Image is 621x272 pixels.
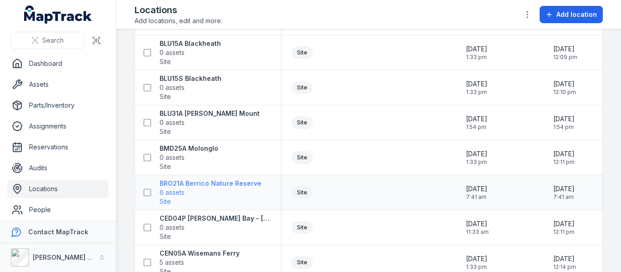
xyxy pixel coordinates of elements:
span: 1:54 pm [553,124,575,131]
span: 1:33 pm [466,54,487,61]
span: Site [160,197,171,206]
span: [DATE] [466,149,487,158]
span: [DATE] [466,219,489,228]
time: 5/26/2025, 11:33:49 AM [466,219,489,236]
span: 0 assets [160,223,185,232]
span: 12:10 pm [553,89,576,96]
time: 6/5/2025, 12:10:09 PM [553,79,576,96]
time: 6/5/2025, 12:09:41 PM [553,45,577,61]
a: BLU15S Blackheath0 assetsSite [160,74,221,101]
span: Site [160,127,171,136]
strong: BLU15S Blackheath [160,74,221,83]
span: Site [160,57,171,66]
a: Parts/Inventory [7,96,109,114]
span: 12:09 pm [553,54,577,61]
span: [DATE] [466,254,487,263]
button: Add location [540,6,603,23]
div: Site [291,221,313,234]
span: [DATE] [553,114,575,124]
span: [DATE] [466,79,487,89]
div: Site [291,256,313,269]
span: 0 assets [160,48,185,57]
a: MapTrack [24,5,92,24]
span: 12:11 pm [553,228,575,236]
time: 6/5/2025, 12:14:02 PM [553,254,576,271]
strong: BLU31A [PERSON_NAME] Mount [160,109,260,118]
strong: CEN05A Wisemans Ferry [160,249,240,258]
span: Site [160,232,171,241]
span: 11:33 am [466,228,489,236]
a: Dashboard [7,54,109,73]
span: Site [160,162,171,171]
time: 3/24/2025, 1:33:29 PM [466,45,487,61]
span: 5 assets [160,258,184,267]
a: People [7,201,109,219]
span: 12:11 pm [553,158,575,166]
span: [DATE] [553,79,576,89]
time: 9/3/2025, 7:41:42 AM [466,184,487,201]
div: Site [291,116,313,129]
a: Assets [7,75,109,94]
div: Site [291,151,313,164]
span: 1:33 pm [466,89,487,96]
div: Site [291,81,313,94]
strong: BRO21A Berrico Nature Reserve [160,179,261,188]
span: [DATE] [553,184,575,193]
time: 3/24/2025, 1:33:29 PM [466,254,487,271]
span: [DATE] [466,45,487,54]
span: 6 assets [160,188,185,197]
time: 6/5/2025, 12:11:06 PM [553,149,575,166]
time: 6/5/2025, 12:11:54 PM [553,219,575,236]
button: Search [11,32,84,49]
a: Audits [7,159,109,177]
a: Locations [7,180,109,198]
a: Reservations [7,138,109,156]
a: BMD25A Molonglo0 assetsSite [160,144,218,171]
span: 1:33 pm [466,158,487,166]
span: 0 assets [160,83,185,92]
a: Assignments [7,117,109,135]
time: 8/6/2025, 1:54:38 PM [466,114,487,131]
a: CED04P [PERSON_NAME] Bay - [PERSON_NAME][GEOGRAPHIC_DATA]0 assetsSite [160,214,270,241]
span: [DATE] [553,219,575,228]
span: 0 assets [160,153,185,162]
span: 1:54 pm [466,124,487,131]
strong: BMD25A Molonglo [160,144,218,153]
span: 12:14 pm [553,263,576,271]
span: 7:41 am [553,193,575,201]
time: 8/6/2025, 1:54:38 PM [553,114,575,131]
a: BLU31A [PERSON_NAME] Mount0 assetsSite [160,109,260,136]
a: BRO21A Berrico Nature Reserve6 assetsSite [160,179,261,206]
span: Search [42,36,64,45]
h2: Locations [135,4,222,16]
span: 0 assets [160,118,185,127]
span: [DATE] [553,149,575,158]
span: [DATE] [466,184,487,193]
span: 7:41 am [466,193,487,201]
div: Site [291,46,313,59]
span: Add location [556,10,597,19]
a: BLU15A Blackheath0 assetsSite [160,39,221,66]
span: [DATE] [553,45,577,54]
strong: BLU15A Blackheath [160,39,221,48]
time: 3/24/2025, 1:33:29 PM [466,79,487,96]
strong: [PERSON_NAME] Group [33,253,107,261]
span: Add locations, edit and more. [135,16,222,25]
time: 3/24/2025, 1:33:29 PM [466,149,487,166]
span: [DATE] [553,254,576,263]
span: [DATE] [466,114,487,124]
span: Site [160,92,171,101]
div: Site [291,186,313,199]
time: 9/3/2025, 7:41:42 AM [553,184,575,201]
strong: Contact MapTrack [28,228,88,236]
strong: CED04P [PERSON_NAME] Bay - [PERSON_NAME][GEOGRAPHIC_DATA] [160,214,270,223]
span: 1:33 pm [466,263,487,271]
